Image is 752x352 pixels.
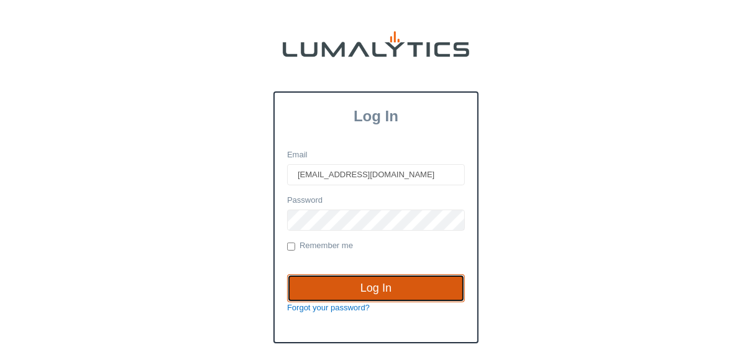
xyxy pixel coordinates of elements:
[287,164,465,185] input: Email
[275,108,477,125] h3: Log In
[287,240,353,252] label: Remember me
[287,243,295,251] input: Remember me
[287,303,370,312] a: Forgot your password?
[287,195,323,206] label: Password
[287,149,308,161] label: Email
[287,274,465,303] input: Log In
[283,31,469,57] img: lumalytics-black-e9b537c871f77d9ce8d3a6940f85695cd68c596e3f819dc492052d1098752254.png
